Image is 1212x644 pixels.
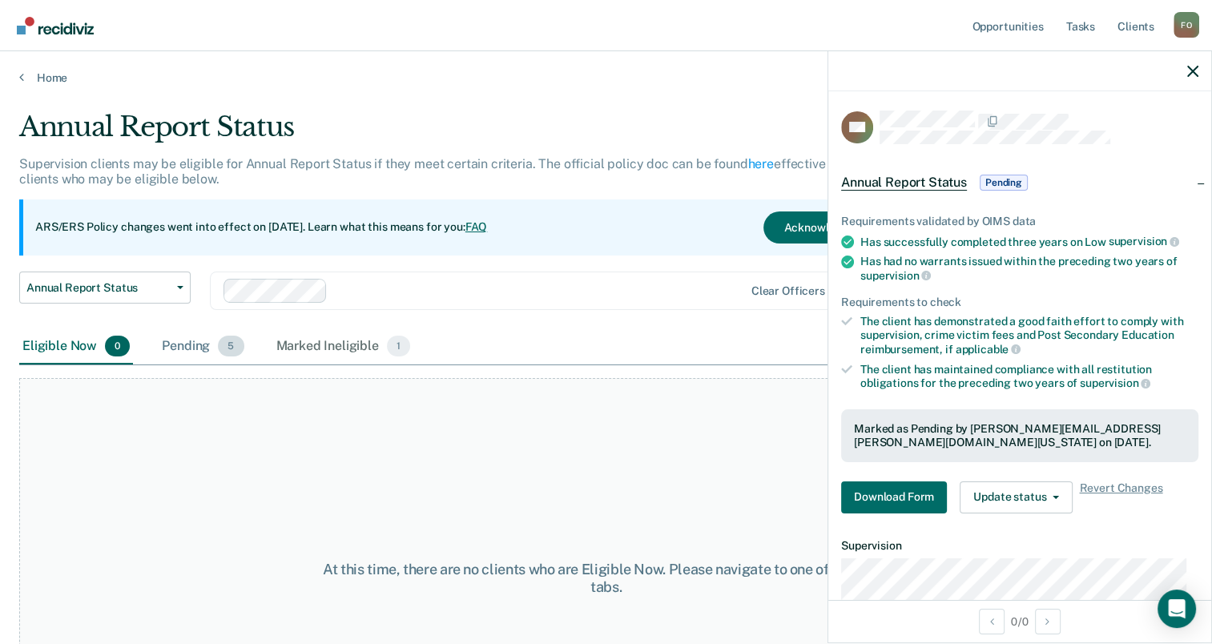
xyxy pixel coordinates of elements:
div: Has successfully completed three years on Low [860,235,1198,249]
p: Supervision clients may be eligible for Annual Report Status if they meet certain criteria. The o... [19,156,916,187]
div: Has had no warrants issued within the preceding two years of [860,255,1198,282]
div: Clear officers [751,284,825,298]
dt: Supervision [841,539,1198,553]
span: Annual Report Status [841,175,967,191]
button: Next Opportunity [1035,609,1061,634]
span: 0 [105,336,130,356]
span: 5 [218,336,244,356]
div: 0 / 0 [828,600,1211,642]
div: Marked as Pending by [PERSON_NAME][EMAIL_ADDRESS][PERSON_NAME][DOMAIN_NAME][US_STATE] on [DATE]. [854,422,1186,449]
button: Profile dropdown button [1174,12,1199,38]
div: Marked Ineligible [273,329,414,364]
div: Open Intercom Messenger [1158,590,1196,628]
span: supervision [860,269,931,282]
div: Annual Report Status [19,111,928,156]
p: ARS/ERS Policy changes went into effect on [DATE]. Learn what this means for you: [35,219,487,235]
span: Revert Changes [1079,481,1162,513]
div: Requirements validated by OIMS data [841,215,1198,228]
div: Requirements to check [841,296,1198,309]
span: Annual Report Status [26,281,171,295]
span: supervision [1109,235,1179,248]
button: Acknowledge & Close [763,211,916,244]
button: Download Form [841,481,947,513]
span: supervision [1080,376,1150,389]
span: Pending [980,175,1028,191]
div: At this time, there are no clients who are Eligible Now. Please navigate to one of the other tabs. [313,561,900,595]
div: Annual Report StatusPending [828,157,1211,208]
a: here [748,156,774,171]
span: 1 [387,336,410,356]
div: The client has maintained compliance with all restitution obligations for the preceding two years of [860,363,1198,390]
img: Recidiviz [17,17,94,34]
div: Eligible Now [19,329,133,364]
a: Navigate to form link [841,481,953,513]
div: Pending [159,329,247,364]
span: applicable [956,343,1021,356]
div: F O [1174,12,1199,38]
button: Previous Opportunity [979,609,1005,634]
div: The client has demonstrated a good faith effort to comply with supervision, crime victim fees and... [860,315,1198,356]
a: Home [19,70,1193,85]
a: FAQ [465,220,488,233]
button: Update status [960,481,1073,513]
